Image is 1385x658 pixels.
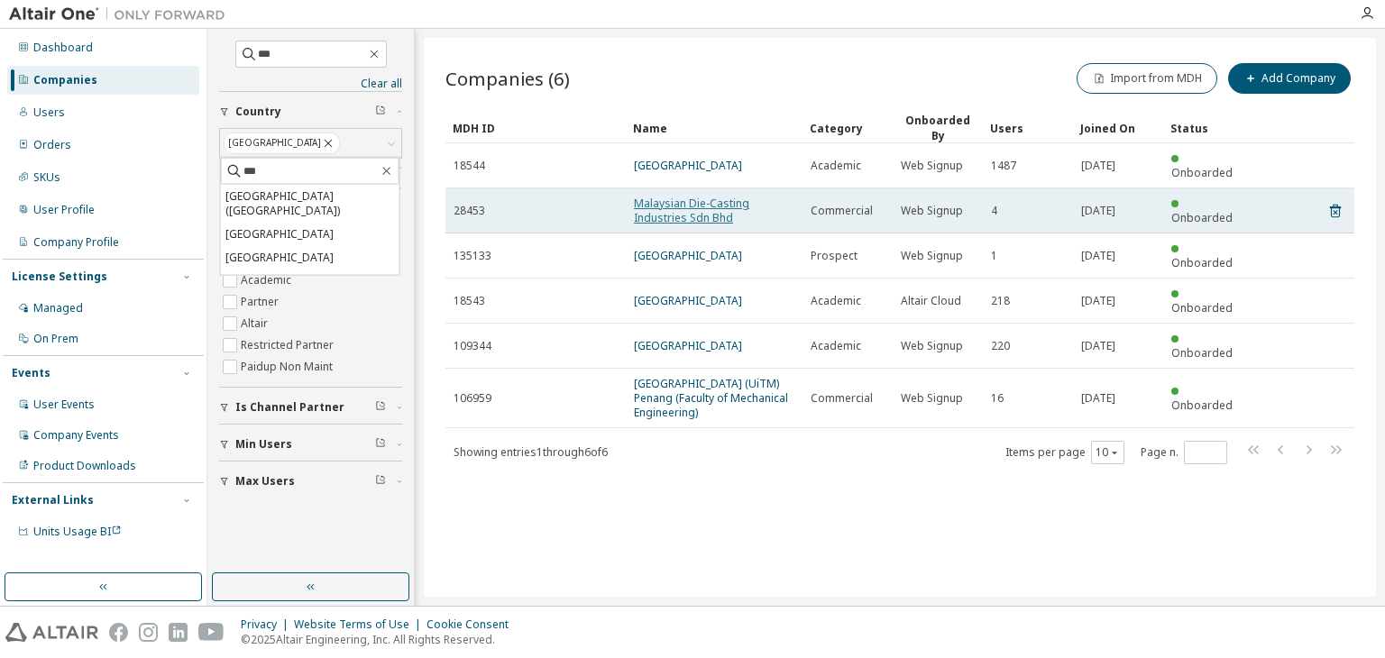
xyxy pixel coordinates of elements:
span: 28453 [454,204,485,218]
span: [DATE] [1081,249,1115,263]
div: Website Terms of Use [294,617,427,632]
span: Page n. [1141,441,1227,464]
span: [DATE] [1081,294,1115,308]
span: Max Users [235,474,295,489]
span: Onboarded [1171,210,1233,225]
button: 10 [1096,445,1120,460]
span: Clear filter [375,400,386,415]
div: User Profile [33,203,95,217]
li: [GEOGRAPHIC_DATA] [221,223,399,246]
span: Academic [811,294,861,308]
span: Onboarded [1171,165,1233,180]
div: External Links [12,493,94,507]
div: Companies [33,73,97,87]
span: 109344 [454,339,491,353]
div: [GEOGRAPHIC_DATA] [220,129,401,158]
span: Country [235,105,281,119]
span: Onboarded [1171,398,1233,413]
div: Joined On [1080,114,1156,142]
span: [DATE] [1081,159,1115,173]
span: Items per page [1005,441,1124,464]
img: Altair One [9,5,234,23]
label: Partner [241,291,282,313]
div: Cookie Consent [427,617,519,632]
label: Paidup Non Maint [241,356,336,378]
li: [GEOGRAPHIC_DATA] [221,246,399,270]
img: linkedin.svg [169,623,188,642]
span: 218 [991,294,1010,308]
span: Web Signup [901,339,963,353]
span: [DATE] [1081,339,1115,353]
span: Units Usage BI [33,524,122,539]
span: Web Signup [901,249,963,263]
div: License Settings [12,270,107,284]
img: youtube.svg [198,623,225,642]
div: On Prem [33,332,78,346]
span: 4 [991,204,997,218]
div: Events [12,366,50,380]
span: 106959 [454,391,491,406]
span: 18543 [454,294,485,308]
span: 18544 [454,159,485,173]
img: instagram.svg [139,623,158,642]
span: Prospect [811,249,858,263]
label: Restricted Partner [241,334,337,356]
span: 1 [991,249,997,263]
div: Name [633,114,795,142]
span: Min Users [235,437,292,452]
a: [GEOGRAPHIC_DATA] [634,293,742,308]
span: 135133 [454,249,491,263]
a: [GEOGRAPHIC_DATA] [634,338,742,353]
span: Onboarded [1171,255,1233,270]
button: Import from MDH [1077,63,1217,94]
span: Web Signup [901,159,963,173]
button: Country [219,92,402,132]
button: Min Users [219,425,402,464]
span: Onboarded [1171,345,1233,361]
div: User Events [33,398,95,412]
div: Users [990,114,1066,142]
div: Managed [33,301,83,315]
li: [GEOGRAPHIC_DATA] [221,270,399,293]
button: Company Category [219,169,402,208]
label: Academic [241,270,295,291]
div: MDH ID [453,114,619,142]
span: Clear filter [375,105,386,119]
a: [GEOGRAPHIC_DATA] (UiTM) Penang (Faculty of Mechanical Engineering) [634,376,788,420]
div: Dashboard [33,41,93,55]
div: Orders [33,138,71,152]
div: Company Profile [33,235,119,250]
div: Product Downloads [33,459,136,473]
li: [GEOGRAPHIC_DATA] ([GEOGRAPHIC_DATA]) [221,185,399,223]
a: Malaysian Die-Casting Industries Sdn Bhd [634,196,749,225]
div: SKUs [33,170,60,185]
span: Showing entries 1 through 6 of 6 [454,444,608,460]
button: Max Users [219,462,402,501]
span: Commercial [811,204,873,218]
button: Is Channel Partner [219,388,402,427]
div: Company Events [33,428,119,443]
div: Users [33,105,65,120]
span: 16 [991,391,1004,406]
span: Web Signup [901,391,963,406]
span: Altair Cloud [901,294,961,308]
span: Companies (6) [445,66,570,91]
div: Onboarded By [900,113,976,143]
p: © 2025 Altair Engineering, Inc. All Rights Reserved. [241,632,519,647]
span: [DATE] [1081,391,1115,406]
span: Clear filter [375,474,386,489]
span: Academic [811,159,861,173]
div: [GEOGRAPHIC_DATA] [224,133,340,154]
a: Clear all [219,77,402,91]
span: 220 [991,339,1010,353]
a: [GEOGRAPHIC_DATA] [634,158,742,173]
span: Onboarded [1171,300,1233,315]
span: [DATE] [1081,204,1115,218]
img: facebook.svg [109,623,128,642]
span: 1487 [991,159,1016,173]
span: Commercial [811,391,873,406]
button: Add Company [1228,63,1351,94]
div: Category [810,114,885,142]
span: Clear filter [375,437,386,452]
span: Web Signup [901,204,963,218]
